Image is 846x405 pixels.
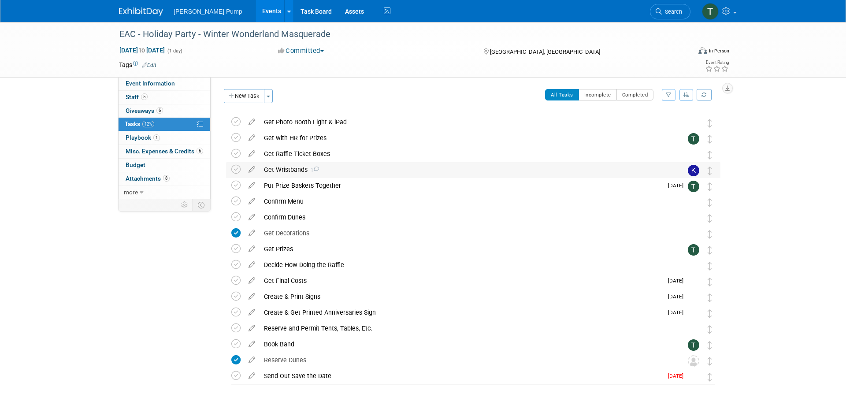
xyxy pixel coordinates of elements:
img: Amanda Smith [688,276,699,287]
span: 12% [142,121,154,127]
span: more [124,189,138,196]
button: All Tasks [545,89,579,100]
a: Edit [142,62,156,68]
img: Rachel Court [688,323,699,335]
img: ExhibitDay [119,7,163,16]
button: Committed [275,46,327,56]
a: Playbook1 [119,131,210,145]
a: edit [244,134,260,142]
i: Move task [708,357,712,365]
a: Search [650,4,690,19]
i: Move task [708,182,712,191]
i: Move task [708,151,712,159]
img: Unassigned [688,355,699,367]
div: Reserve and Permit Tents, Tables, Etc. [260,321,670,336]
i: Move task [708,214,712,223]
a: edit [244,245,260,253]
div: Confirm Menu [260,194,670,209]
span: 5 [141,93,148,100]
div: Create & Get Printed Anniversaries Sign [260,305,663,320]
i: Move task [708,198,712,207]
img: Teri Beth Perkins [688,133,699,145]
a: edit [244,182,260,189]
span: Staff [126,93,148,100]
i: Move task [708,294,712,302]
td: Toggle Event Tabs [193,199,211,211]
img: Teri Beth Perkins [702,3,719,20]
span: [DATE] [668,294,688,300]
a: edit [244,308,260,316]
img: Teri Beth Perkins [688,181,699,192]
span: 6 [156,107,163,114]
span: Budget [126,161,145,168]
div: Send Out Save the Date [260,368,663,383]
span: [PERSON_NAME] Pump [174,8,242,15]
div: Put Prize Baskets Together [260,178,663,193]
a: Misc. Expenses & Credits6 [119,145,210,158]
div: Get Photo Booth Light & iPad [260,115,670,130]
span: Misc. Expenses & Credits [126,148,203,155]
button: Completed [616,89,654,100]
i: Move task [708,119,712,127]
a: edit [244,261,260,269]
td: Personalize Event Tab Strip [177,199,193,211]
img: Amanda Smith [688,228,699,240]
div: Event Format [638,46,729,59]
span: [DATE] [668,309,688,316]
button: Incomplete [579,89,617,100]
img: Rachel Court [688,197,699,208]
div: Confirm Dunes [260,210,670,225]
img: Amanda Smith [688,308,699,319]
img: Rachel Court [688,212,699,224]
div: In-Person [709,48,729,54]
span: Playbook [126,134,160,141]
a: Giveaways6 [119,104,210,118]
span: [DATE] [668,278,688,284]
img: Teri Beth Perkins [688,339,699,351]
img: Teri Beth Perkins [688,244,699,256]
img: Format-Inperson.png [698,47,707,54]
div: Get Decorations [260,226,670,241]
div: Book Band [260,337,670,352]
a: edit [244,324,260,332]
i: Move task [708,230,712,238]
span: 6 [197,148,203,154]
a: Budget [119,159,210,172]
span: Tasks [125,120,154,127]
div: Get Final Costs [260,273,663,288]
a: Tasks12% [119,118,210,131]
a: edit [244,340,260,348]
a: Refresh [697,89,712,100]
a: edit [244,213,260,221]
a: edit [244,372,260,380]
span: (1 day) [167,48,182,54]
div: Get Raffle Ticket Boxes [260,146,670,161]
span: to [138,47,146,54]
i: Move task [708,135,712,143]
a: Event Information [119,77,210,90]
td: Tags [119,60,156,69]
div: Get with HR for Prizes [260,130,670,145]
div: Decide How Doing the Raffle [260,257,670,272]
i: Move task [708,325,712,334]
i: Move task [708,373,712,381]
span: Event Information [126,80,175,87]
div: Reserve Dunes [260,353,670,368]
a: edit [244,229,260,237]
span: [DATE] [668,182,688,189]
a: more [119,186,210,199]
i: Move task [708,246,712,254]
img: Amanda Smith [688,371,699,383]
img: Amanda Smith [688,292,699,303]
img: Karrin Scott [688,165,699,176]
img: Amanda Smith [688,260,699,271]
a: edit [244,356,260,364]
a: edit [244,118,260,126]
div: EAC - Holiday Party - Winter Wonderland Masquerade [116,26,677,42]
div: Create & Print Signs [260,289,663,304]
span: Giveaways [126,107,163,114]
div: Event Rating [705,60,729,65]
img: Amanda Smith [688,149,699,160]
span: Attachments [126,175,170,182]
a: Attachments8 [119,172,210,186]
